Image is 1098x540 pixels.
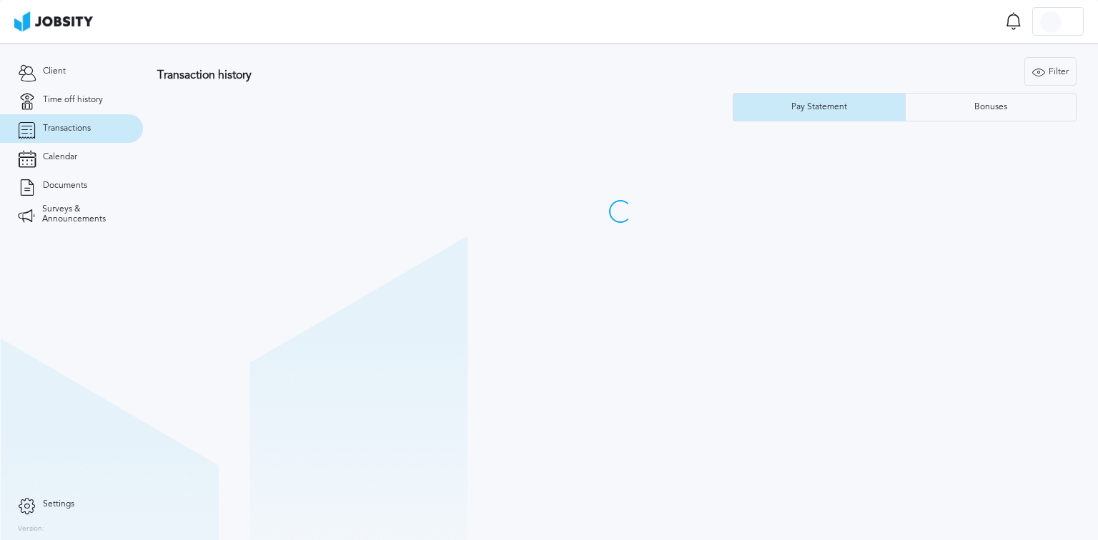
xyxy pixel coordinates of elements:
[733,93,905,121] button: Pay Statement
[43,181,87,191] span: Documents
[905,93,1077,121] button: Bonuses
[967,102,1014,112] div: Bonuses
[43,499,74,509] span: Settings
[43,124,91,134] span: Transactions
[157,69,660,81] h3: Transaction history
[1025,58,1076,86] div: Filter
[1024,57,1077,86] button: Filter
[14,11,93,31] img: ab4bad089aa723f57921c736e9817d99.png
[43,95,103,105] span: Time off history
[784,102,854,112] div: Pay Statement
[43,152,77,162] span: Calendar
[43,66,66,76] span: Client
[42,204,125,224] span: Surveys & Announcements
[18,525,44,534] label: Version:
